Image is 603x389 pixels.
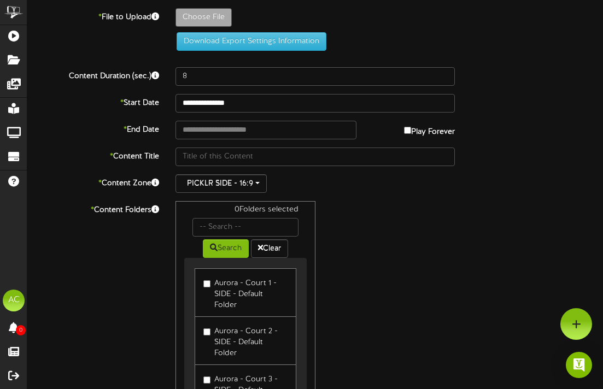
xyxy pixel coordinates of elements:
[19,67,167,82] label: Content Duration (sec.)
[3,290,25,311] div: AC
[192,218,298,237] input: -- Search --
[203,280,210,287] input: Aurora - Court 1 - SIDE - Default Folder
[19,8,167,23] label: File to Upload
[203,376,210,384] input: Aurora - Court 3 - SIDE - Default Folder
[404,127,411,134] input: Play Forever
[203,322,288,359] label: Aurora - Court 2 - SIDE - Default Folder
[171,37,326,45] a: Download Export Settings Information
[203,328,210,335] input: Aurora - Court 2 - SIDE - Default Folder
[203,274,288,311] label: Aurora - Court 1 - SIDE - Default Folder
[177,32,326,51] button: Download Export Settings Information
[175,148,455,166] input: Title of this Content
[203,239,249,258] button: Search
[19,174,167,189] label: Content Zone
[184,204,307,218] div: 0 Folders selected
[175,174,267,193] button: PICKLR SIDE - 16:9
[19,121,167,135] label: End Date
[16,325,26,335] span: 0
[19,201,167,216] label: Content Folders
[251,239,288,258] button: Clear
[566,352,592,378] div: Open Intercom Messenger
[19,148,167,162] label: Content Title
[404,121,455,138] label: Play Forever
[19,94,167,109] label: Start Date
